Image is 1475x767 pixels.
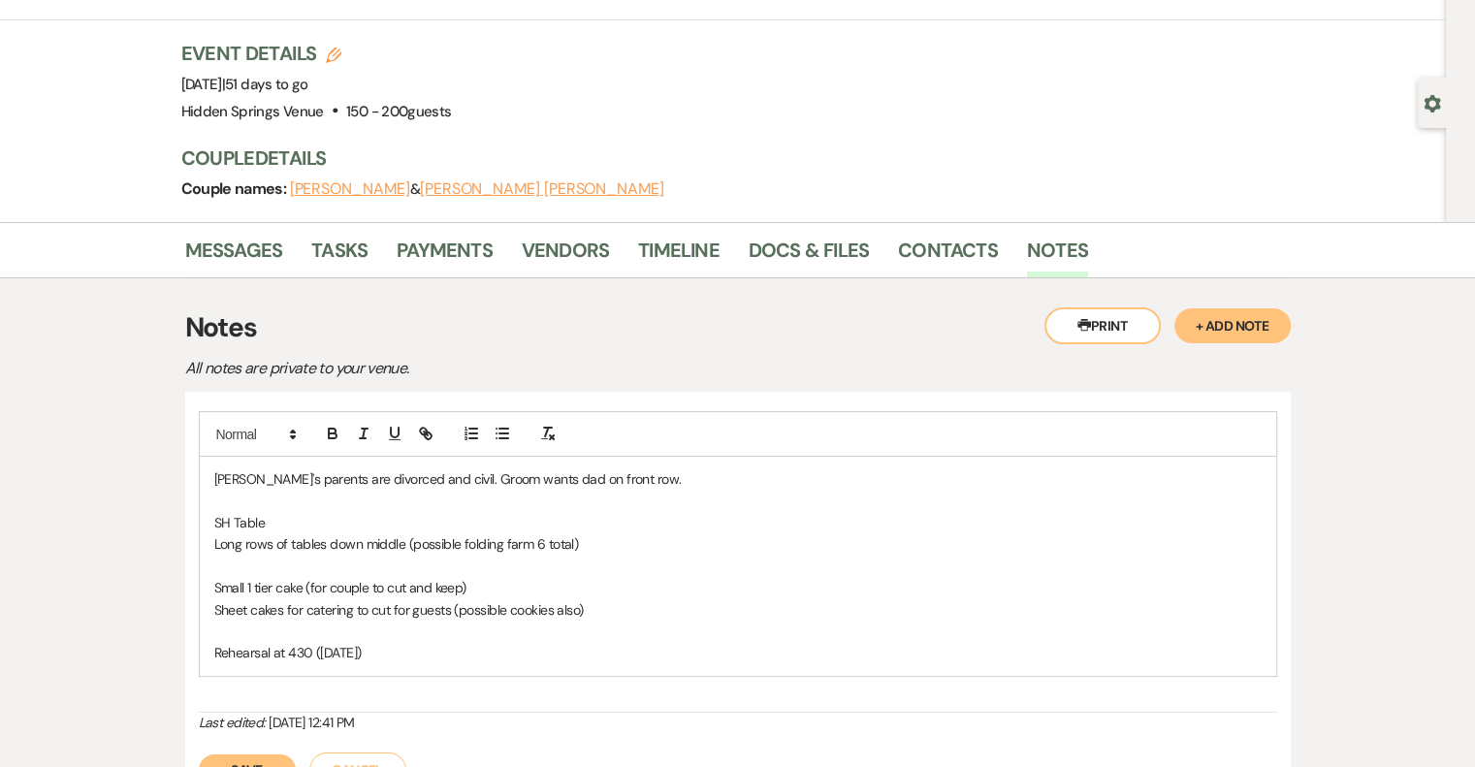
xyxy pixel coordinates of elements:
span: Couple names: [181,178,290,199]
button: Open lead details [1424,93,1441,112]
span: Hidden Springs Venue [181,102,324,121]
h3: Notes [185,307,1291,348]
span: 150 - 200 guests [346,102,451,121]
p: [PERSON_NAME]'s parents are divorced and civil. Groom wants dad on front row. [214,468,1262,490]
a: Docs & Files [749,235,869,277]
a: Vendors [522,235,609,277]
p: Sheet cakes for catering to cut for guests (possible cookies also) [214,599,1262,621]
p: SH Table [214,512,1262,533]
p: Rehearsal at 430 ([DATE]) [214,642,1262,663]
a: Notes [1027,235,1088,277]
span: 51 days to go [225,75,308,94]
h3: Event Details [181,40,452,67]
button: Print [1044,307,1161,344]
p: Small 1 tier cake (for couple to cut and keep) [214,577,1262,598]
a: Payments [397,235,493,277]
a: Contacts [898,235,998,277]
i: Last edited: [199,714,266,731]
h3: Couple Details [181,144,1267,172]
button: [PERSON_NAME] [290,181,410,197]
div: [DATE] 12:41 PM [199,713,1277,733]
button: [PERSON_NAME] [PERSON_NAME] [420,181,664,197]
p: All notes are private to your venue. [185,356,864,381]
span: [DATE] [181,75,308,94]
p: Long rows of tables down middle (possible folding farm 6 total) [214,533,1262,555]
a: Timeline [638,235,720,277]
a: Messages [185,235,283,277]
a: Tasks [311,235,368,277]
button: + Add Note [1174,308,1291,343]
span: & [290,179,664,199]
span: | [222,75,308,94]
